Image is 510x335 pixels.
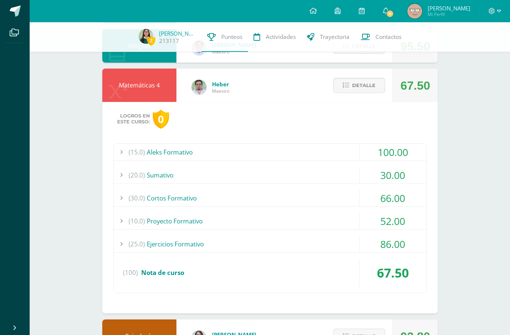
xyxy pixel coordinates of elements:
[129,144,145,160] span: (15.0)
[129,213,145,229] span: (10.0)
[114,167,426,183] div: Sumativo
[139,29,153,44] img: 1566b715863e09e5abcb8aa70d59684f.png
[192,80,206,94] img: 00229b7027b55c487e096d516d4a36c4.png
[159,30,196,37] a: [PERSON_NAME]
[428,4,470,12] span: [PERSON_NAME]
[400,69,430,102] div: 67.50
[221,33,242,41] span: Punteos
[141,268,184,277] span: Nota de curso
[407,4,422,19] img: 2e96cb3e5b8e14c85ed69ee936b51d71.png
[360,144,426,160] div: 100.00
[266,33,296,41] span: Actividades
[301,22,355,52] a: Trayectoria
[153,110,169,129] div: 0
[212,80,229,88] span: Heber
[360,236,426,252] div: 86.00
[248,22,301,52] a: Actividades
[212,88,229,94] span: Maestro
[360,259,426,287] div: 67.50
[129,236,145,252] span: (25.0)
[428,11,470,17] span: Mi Perfil
[129,190,145,206] span: (30.0)
[360,167,426,183] div: 30.00
[386,10,394,18] span: 11
[117,113,150,125] span: Logros en este curso:
[375,33,401,41] span: Contactos
[114,190,426,206] div: Cortos Formativo
[202,22,248,52] a: Punteos
[360,190,426,206] div: 66.00
[333,78,385,93] button: Detalle
[102,69,176,102] div: Matemáticas 4
[114,236,426,252] div: Ejercicios Formativo
[320,33,350,41] span: Trayectoria
[147,36,155,45] span: 2
[123,259,138,287] span: (100)
[114,213,426,229] div: Proyecto Formativo
[114,144,426,160] div: Aleks Formativo
[352,79,375,92] span: Detalle
[360,213,426,229] div: 52.00
[159,37,179,45] a: 213117
[355,22,407,52] a: Contactos
[129,167,145,183] span: (20.0)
